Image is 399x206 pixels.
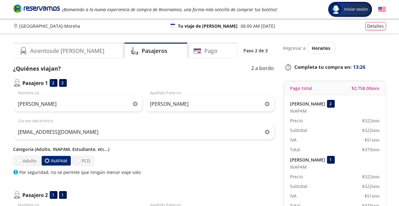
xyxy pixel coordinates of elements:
span: Horarios [312,45,331,51]
a: Brand Logo [13,4,60,15]
small: MXN [372,175,380,179]
div: 1 [327,156,335,164]
p: Total [290,146,301,153]
span: $ 51 [365,137,380,143]
small: MXN [372,128,380,133]
div: 2 [327,100,335,108]
small: MXN [372,147,380,152]
label: INAPAM [41,156,70,166]
input: Apellido Paterno [145,96,274,112]
span: Iniciar sesión [342,6,371,12]
p: Precio [290,117,303,124]
div: 1 [59,191,67,199]
button: English [378,6,386,13]
p: IVA [290,193,297,199]
span: INAPAM [290,164,307,170]
p: 06:00 AM [DATE] [241,23,275,29]
p: Categoría (Adulto, INAPAM, Estudiante, etc...) [13,146,274,152]
p: [PERSON_NAME] [290,101,325,107]
label: Adulto [13,156,40,166]
span: $ 322 [362,173,380,180]
span: $ 51 [365,193,380,199]
p: IVA [290,137,297,143]
p: 2 a bordo [252,64,274,73]
span: $ 2,758.00 [352,85,380,91]
p: Paso 2 de 3 [244,47,268,54]
small: MXN [372,184,380,189]
span: 13:26 [353,63,366,71]
small: MXN [372,86,380,91]
h4: Asientos de [PERSON_NAME] [30,47,105,55]
p: Por seguridad, no se permite que ningún menor viaje solo [20,169,141,176]
p: Pasajero 2 [23,191,48,199]
h4: Pasajeros [142,47,167,55]
input: Nombre (s) [13,96,142,112]
span: $ 373 [362,146,380,153]
p: Subtotal [290,127,308,133]
span: INAPAM [290,108,307,114]
div: 2 [59,79,67,87]
label: PCD [72,156,94,166]
p: Completa tu compra en : [283,63,386,71]
p: Pago total [290,85,312,91]
p: Tu viaje de [PERSON_NAME] [178,23,238,29]
em: ¡Bienvenido a la nueva experiencia de compra de Reservamos, una forma más sencilla de comprar tus... [62,7,278,12]
span: $ 322 [362,117,380,124]
small: MXN [372,194,380,199]
span: $ 322 [362,127,380,133]
div: 1 [50,191,57,199]
p: Precio [290,173,303,180]
p: [GEOGRAPHIC_DATA] - Morelia [20,23,80,29]
span: $ 322 [362,183,380,190]
div: 2 [50,79,57,87]
p: Subtotal [290,183,308,190]
small: MXN [372,119,380,123]
small: MXN [372,138,380,143]
input: Correo electrónico [13,124,274,140]
div: Regresar a ver horarios [283,43,386,53]
p: Regresar a [283,45,306,51]
h4: Pago [204,47,217,55]
button: Detalles [365,22,386,30]
p: Pasajero 1 [23,79,48,87]
i: Brand Logo [13,4,60,13]
p: [PERSON_NAME] [290,157,325,163]
p: ¿Quiénes viajan? [13,64,61,73]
